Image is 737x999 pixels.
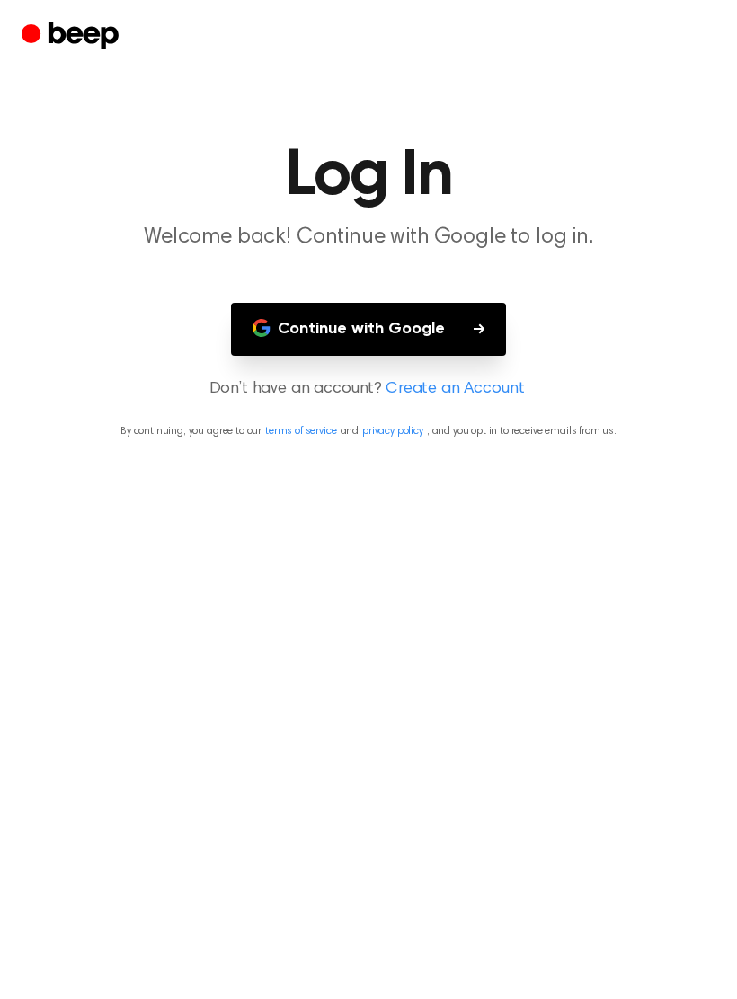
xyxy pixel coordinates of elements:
[22,377,715,402] p: Don’t have an account?
[23,223,714,252] p: Welcome back! Continue with Google to log in.
[386,377,524,402] a: Create an Account
[22,423,715,439] p: By continuing, you agree to our and , and you opt in to receive emails from us.
[22,19,123,54] a: Beep
[265,426,336,437] a: terms of service
[362,426,423,437] a: privacy policy
[22,144,715,208] h1: Log In
[231,303,506,356] button: Continue with Google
